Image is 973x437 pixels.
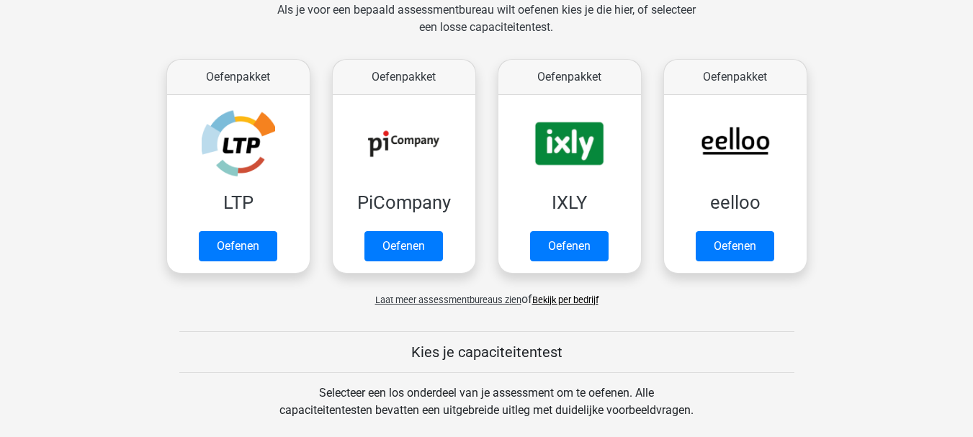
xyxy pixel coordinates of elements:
[364,231,443,261] a: Oefenen
[375,294,521,305] span: Laat meer assessmentbureaus zien
[266,384,707,436] div: Selecteer een los onderdeel van je assessment om te oefenen. Alle capaciteitentesten bevatten een...
[266,1,707,53] div: Als je voor een bepaald assessmentbureau wilt oefenen kies je die hier, of selecteer een losse ca...
[696,231,774,261] a: Oefenen
[156,279,818,308] div: of
[199,231,277,261] a: Oefenen
[530,231,609,261] a: Oefenen
[532,294,598,305] a: Bekijk per bedrijf
[179,343,794,361] h5: Kies je capaciteitentest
